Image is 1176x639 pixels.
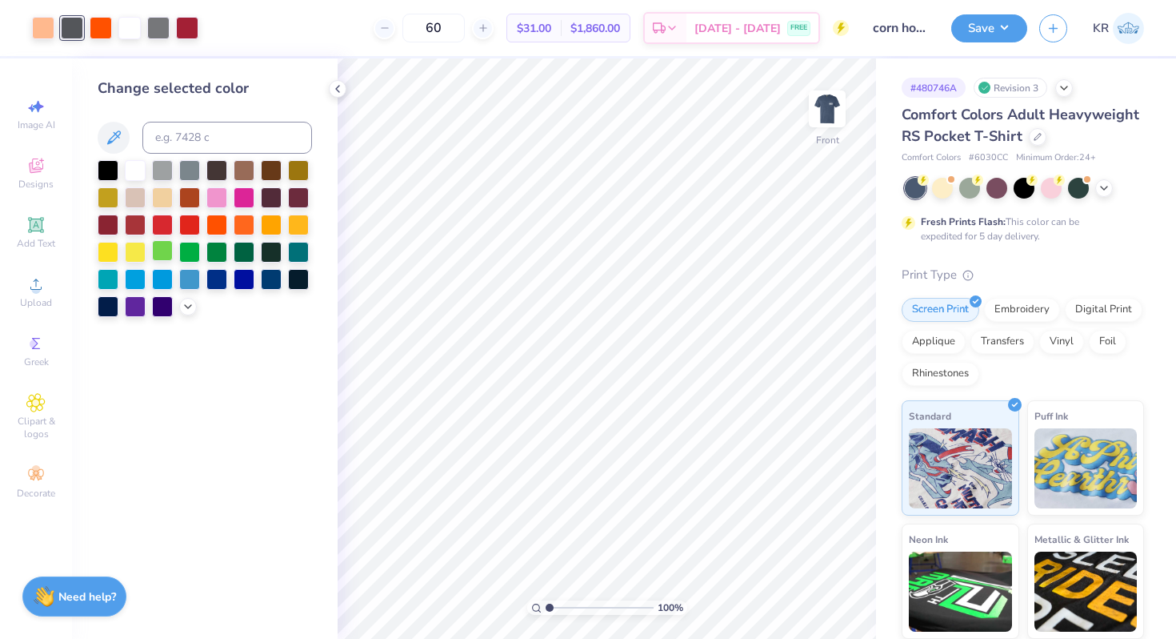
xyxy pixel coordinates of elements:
[17,487,55,500] span: Decorate
[1034,428,1138,508] img: Puff Ink
[58,589,116,605] strong: Need help?
[694,20,781,37] span: [DATE] - [DATE]
[142,122,312,154] input: e.g. 7428 c
[1039,330,1084,354] div: Vinyl
[909,408,951,424] span: Standard
[909,552,1012,632] img: Neon Ink
[902,362,979,386] div: Rhinestones
[18,119,55,131] span: Image AI
[8,415,64,440] span: Clipart & logos
[811,93,843,125] img: Front
[17,237,55,250] span: Add Text
[951,14,1027,42] button: Save
[1113,13,1144,44] img: Kaylee Rivera
[902,266,1144,284] div: Print Type
[1093,19,1109,38] span: KR
[658,601,683,615] span: 100 %
[921,215,1118,243] div: This color can be expedited for 5 day delivery.
[24,356,49,368] span: Greek
[902,78,966,98] div: # 480746A
[1034,408,1068,424] span: Puff Ink
[909,531,948,548] span: Neon Ink
[98,78,312,99] div: Change selected color
[816,133,839,147] div: Front
[1034,531,1129,548] span: Metallic & Glitter Ink
[970,330,1034,354] div: Transfers
[902,105,1139,146] span: Comfort Colors Adult Heavyweight RS Pocket T-Shirt
[902,151,961,165] span: Comfort Colors
[1089,330,1126,354] div: Foil
[517,20,551,37] span: $31.00
[974,78,1047,98] div: Revision 3
[20,296,52,309] span: Upload
[969,151,1008,165] span: # 6030CC
[790,22,807,34] span: FREE
[921,215,1006,228] strong: Fresh Prints Flash:
[902,330,966,354] div: Applique
[1065,298,1142,322] div: Digital Print
[902,298,979,322] div: Screen Print
[570,20,620,37] span: $1,860.00
[861,12,939,44] input: Untitled Design
[1016,151,1096,165] span: Minimum Order: 24 +
[1093,13,1144,44] a: KR
[909,428,1012,508] img: Standard
[1034,552,1138,632] img: Metallic & Glitter Ink
[402,14,465,42] input: – –
[18,178,54,191] span: Designs
[984,298,1060,322] div: Embroidery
